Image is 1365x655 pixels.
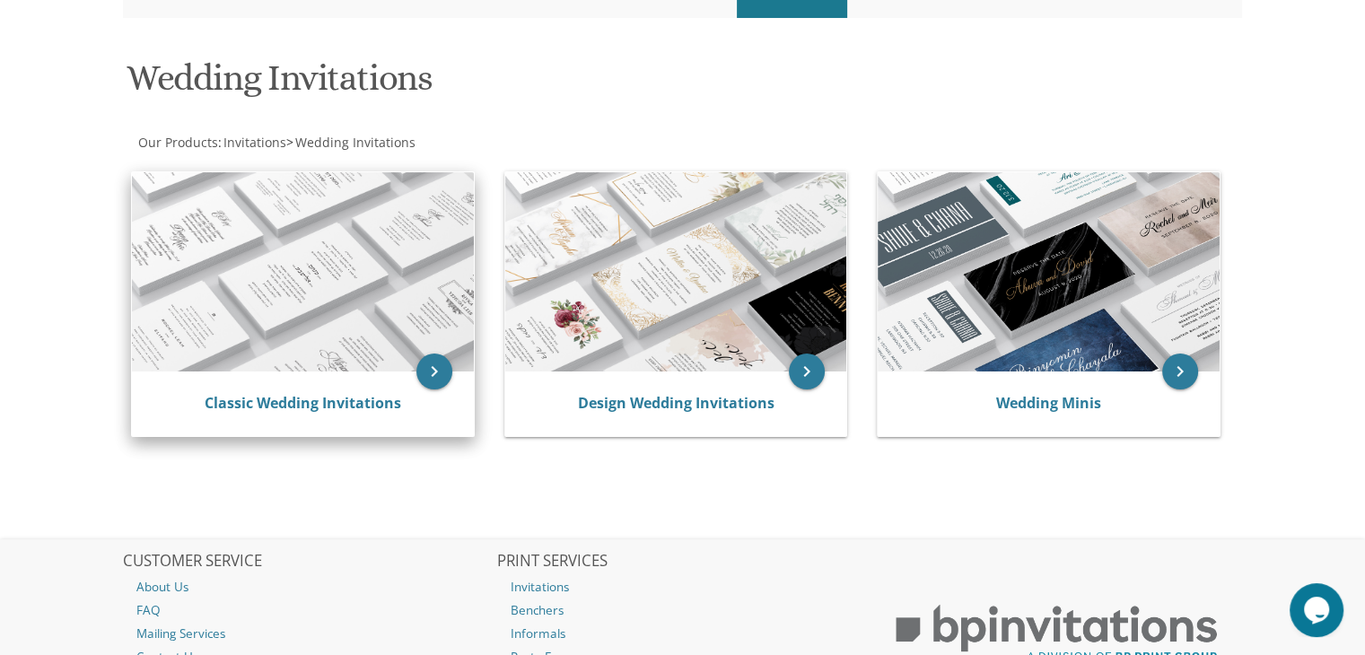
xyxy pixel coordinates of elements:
[123,575,494,598] a: About Us
[497,598,869,622] a: Benchers
[123,553,494,571] h2: CUSTOMER SERVICE
[497,622,869,645] a: Informals
[577,393,774,413] a: Design Wedding Invitations
[293,134,416,151] a: Wedding Invitations
[295,134,416,151] span: Wedding Invitations
[416,354,452,389] a: keyboard_arrow_right
[223,134,286,151] span: Invitations
[127,58,859,111] h1: Wedding Invitations
[1162,354,1198,389] a: keyboard_arrow_right
[222,134,286,151] a: Invitations
[878,172,1220,371] img: Wedding Minis
[789,354,825,389] a: keyboard_arrow_right
[123,134,683,152] div: :
[132,172,474,371] img: Classic Wedding Invitations
[505,172,847,371] img: Design Wedding Invitations
[286,134,416,151] span: >
[205,393,401,413] a: Classic Wedding Invitations
[1290,583,1347,637] iframe: chat widget
[136,134,218,151] a: Our Products
[996,393,1101,413] a: Wedding Minis
[497,553,869,571] h2: PRINT SERVICES
[123,598,494,622] a: FAQ
[123,622,494,645] a: Mailing Services
[497,575,869,598] a: Invitations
